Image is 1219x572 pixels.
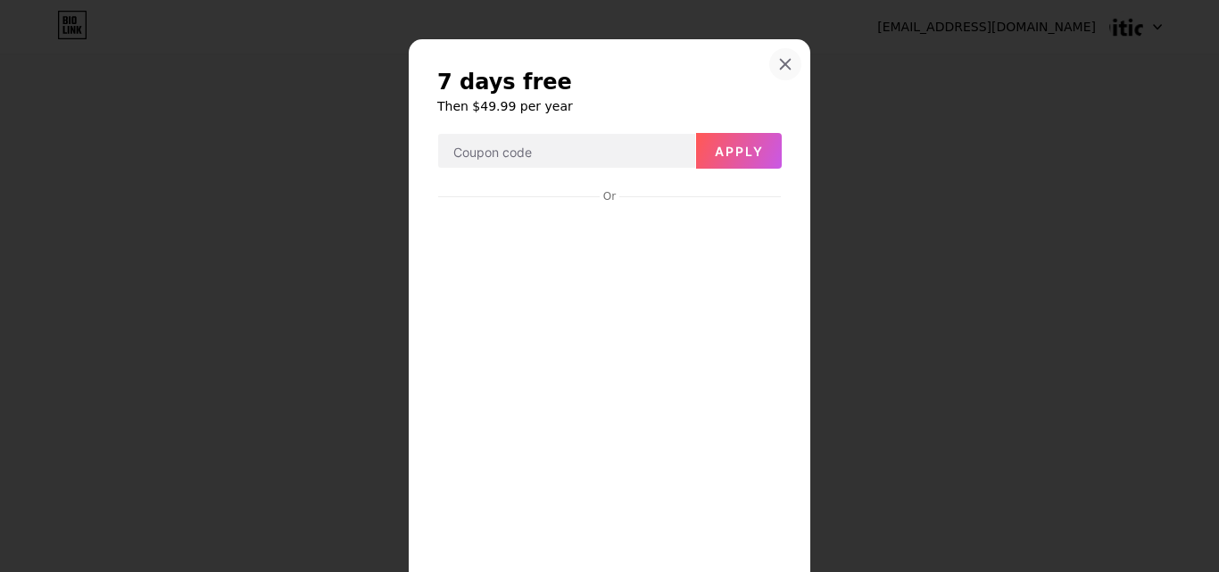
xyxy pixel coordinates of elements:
[437,97,782,115] h6: Then $49.99 per year
[437,68,572,96] span: 7 days free
[438,134,695,170] input: Coupon code
[600,189,619,203] div: Or
[715,144,764,159] span: Apply
[696,133,782,169] button: Apply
